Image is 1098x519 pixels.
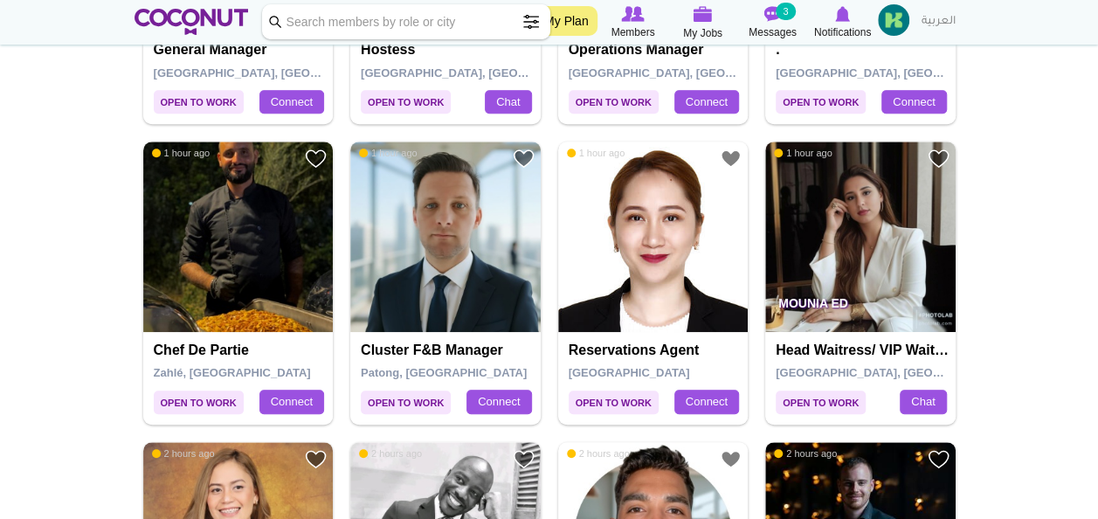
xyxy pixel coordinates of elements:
a: Add to Favourites [720,148,742,170]
a: Add to Favourites [305,148,327,170]
span: Open to Work [361,90,451,114]
a: My Jobs My Jobs [668,4,738,42]
span: Open to Work [154,90,244,114]
a: Connect [259,390,324,414]
a: Connect [259,90,324,114]
span: [GEOGRAPHIC_DATA], [GEOGRAPHIC_DATA] [154,66,403,80]
span: My Jobs [683,24,722,42]
span: Patong, [GEOGRAPHIC_DATA] [361,366,527,379]
span: Members [611,24,654,41]
span: 1 hour ago [774,147,832,159]
h4: Chef de Partie [154,343,328,358]
img: Notifications [835,6,850,22]
h4: Head Waitress/ VIP Waitress/ Waitress [776,343,950,358]
h4: Operations manager [569,42,742,58]
span: Open to Work [569,391,659,414]
span: Open to Work [776,90,866,114]
a: Add to Favourites [513,148,535,170]
h4: Reservations agent [569,343,742,358]
a: Chat [900,390,946,414]
a: Notifications Notifications [808,4,878,41]
span: [GEOGRAPHIC_DATA], [GEOGRAPHIC_DATA] [776,366,1025,379]
a: Connect [674,90,739,114]
a: Add to Favourites [928,448,950,470]
span: 2 hours ago [359,447,422,460]
h4: Cluster F&B Manager [361,343,535,358]
span: [GEOGRAPHIC_DATA], [GEOGRAPHIC_DATA] [569,66,818,80]
img: Home [135,9,249,35]
span: Open to Work [569,90,659,114]
img: Browse Members [621,6,644,22]
a: العربية [913,4,964,39]
span: 1 hour ago [359,147,418,159]
h4: General Manager [154,42,328,58]
img: My Jobs [694,6,713,22]
span: Open to Work [154,391,244,414]
span: Open to Work [776,391,866,414]
span: [GEOGRAPHIC_DATA] [569,366,690,379]
img: Messages [764,6,782,22]
small: 3 [776,3,795,20]
span: 1 hour ago [152,147,211,159]
a: Connect [466,390,531,414]
span: Open to Work [361,391,451,414]
h4: Hostess [361,42,535,58]
a: Browse Members Members [598,4,668,41]
span: Notifications [814,24,871,41]
a: Chat [485,90,531,114]
span: 1 hour ago [567,147,625,159]
a: Add to Favourites [928,148,950,170]
span: 2 hours ago [567,447,630,460]
input: Search members by role or city [262,4,550,39]
a: Add to Favourites [720,448,742,470]
span: Zahlé, [GEOGRAPHIC_DATA] [154,366,311,379]
span: [GEOGRAPHIC_DATA], [GEOGRAPHIC_DATA] [361,66,610,80]
span: [GEOGRAPHIC_DATA], [GEOGRAPHIC_DATA] [776,66,1025,80]
a: Add to Favourites [305,448,327,470]
span: 2 hours ago [152,447,215,460]
a: Messages Messages 3 [738,4,808,41]
a: My Plan [535,6,597,36]
span: Messages [749,24,797,41]
span: 2 hours ago [774,447,837,460]
a: Connect [881,90,946,114]
h4: . [776,42,950,58]
a: Add to Favourites [513,448,535,470]
p: Mounia Ed [765,283,956,332]
a: Connect [674,390,739,414]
